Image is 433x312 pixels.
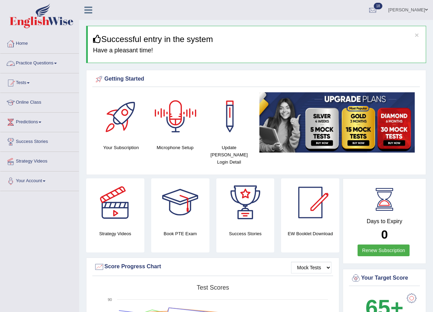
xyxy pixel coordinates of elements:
[93,35,421,44] h3: Successful entry in the system
[0,34,79,51] a: Home
[0,171,79,189] a: Your Account
[374,3,382,9] span: 18
[281,230,339,237] h4: EW Booklet Download
[97,144,145,151] h4: Your Subscription
[151,230,209,237] h4: Book PTE Exam
[0,132,79,149] a: Success Stories
[93,47,421,54] h4: Have a pleasant time!
[415,31,419,39] button: ×
[351,218,418,225] h4: Days to Expiry
[381,228,388,241] b: 0
[0,73,79,91] a: Tests
[152,144,199,151] h4: Microphone Setup
[0,93,79,110] a: Online Class
[86,230,144,237] h4: Strategy Videos
[94,262,331,272] div: Score Progress Chart
[358,245,410,256] a: Renew Subscription
[94,74,418,84] div: Getting Started
[0,54,79,71] a: Practice Questions
[0,113,79,130] a: Predictions
[108,298,112,302] text: 90
[216,230,275,237] h4: Success Stories
[197,284,229,291] tspan: Test scores
[206,144,253,166] h4: Update [PERSON_NAME] Login Detail
[259,92,415,152] img: small5.jpg
[351,273,418,283] div: Your Target Score
[0,152,79,169] a: Strategy Videos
